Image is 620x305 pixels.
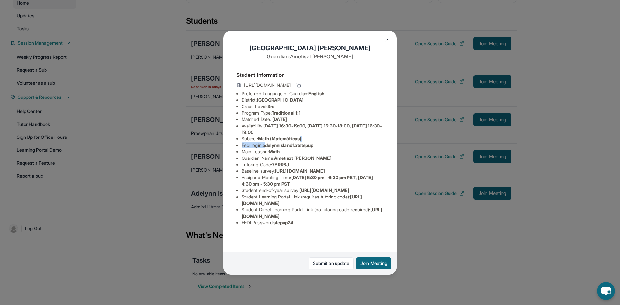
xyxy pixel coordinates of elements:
button: chat-button [597,282,615,300]
li: Eedi login : [242,142,384,148]
span: Traditional 1:1 [272,110,301,116]
span: Math (Matemáticas) [258,136,301,141]
span: 3rd [267,104,274,109]
span: [URL][DOMAIN_NAME] [299,188,349,193]
li: Assigned Meeting Time : [242,174,384,187]
li: Main Lesson : [242,148,384,155]
li: Student Learning Portal Link (requires tutoring code) : [242,194,384,207]
h1: [GEOGRAPHIC_DATA] [PERSON_NAME] [236,44,384,53]
li: Subject : [242,136,384,142]
li: District: [242,97,384,103]
li: Tutoring Code : [242,161,384,168]
span: [GEOGRAPHIC_DATA] [257,97,304,103]
span: [URL][DOMAIN_NAME] [244,82,291,88]
li: Grade Level: [242,103,384,110]
span: Math [269,149,280,154]
li: Student Direct Learning Portal Link (no tutoring code required) : [242,207,384,219]
h4: Student Information [236,71,384,79]
span: Ametiszt [PERSON_NAME] [274,155,332,161]
span: stepup24 [274,220,294,225]
span: English [308,91,324,96]
a: Submit an update [309,257,354,269]
p: Guardian: Ametiszt [PERSON_NAME] [236,53,384,60]
span: [DATE] 16:30-19:00, [DATE] 16:30-18:00, [DATE] 16:30-19:00 [242,123,382,135]
button: Copy link [294,81,302,89]
li: Program Type: [242,110,384,116]
li: EEDI Password : [242,219,384,226]
span: [DATE] 5:30 pm - 6:30 pm PST, [DATE] 4:30 pm - 5:30 pm PST [242,175,373,187]
button: Join Meeting [356,257,391,269]
span: 7YRR8J [272,162,289,167]
li: Guardian Name : [242,155,384,161]
img: Close Icon [384,38,389,43]
li: Matched Date: [242,116,384,123]
li: Availability: [242,123,384,136]
span: [DATE] [272,117,287,122]
span: [URL][DOMAIN_NAME] [275,168,325,174]
span: adelynnislandf.atstepup [263,142,314,148]
li: Preferred Language of Guardian: [242,90,384,97]
li: Baseline survey : [242,168,384,174]
li: Student end-of-year survey : [242,187,384,194]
